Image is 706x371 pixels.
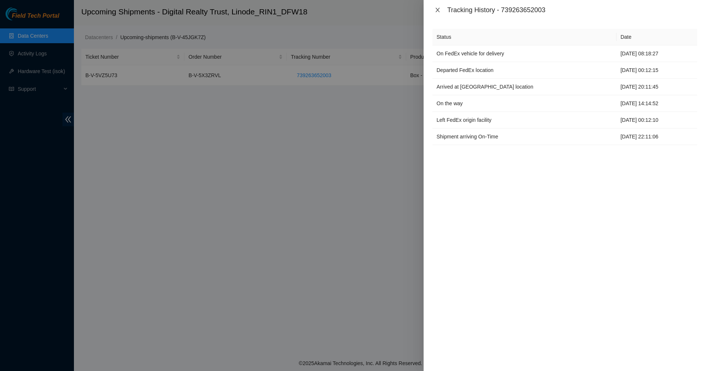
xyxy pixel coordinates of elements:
th: Date [617,29,697,45]
td: [DATE] 00:12:10 [617,112,697,128]
th: Status [432,29,617,45]
div: Tracking History - 739263652003 [447,6,697,14]
button: Close [432,7,443,14]
span: close [435,7,441,13]
td: [DATE] 22:11:06 [617,128,697,145]
td: Departed FedEx location [432,62,617,79]
td: [DATE] 14:14:52 [617,95,697,112]
td: On the way [432,95,617,112]
td: [DATE] 00:12:15 [617,62,697,79]
td: On FedEx vehicle for delivery [432,45,617,62]
td: [DATE] 08:18:27 [617,45,697,62]
td: Left FedEx origin facility [432,112,617,128]
td: Arrived at [GEOGRAPHIC_DATA] location [432,79,617,95]
td: Shipment arriving On-Time [432,128,617,145]
td: [DATE] 20:11:45 [617,79,697,95]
